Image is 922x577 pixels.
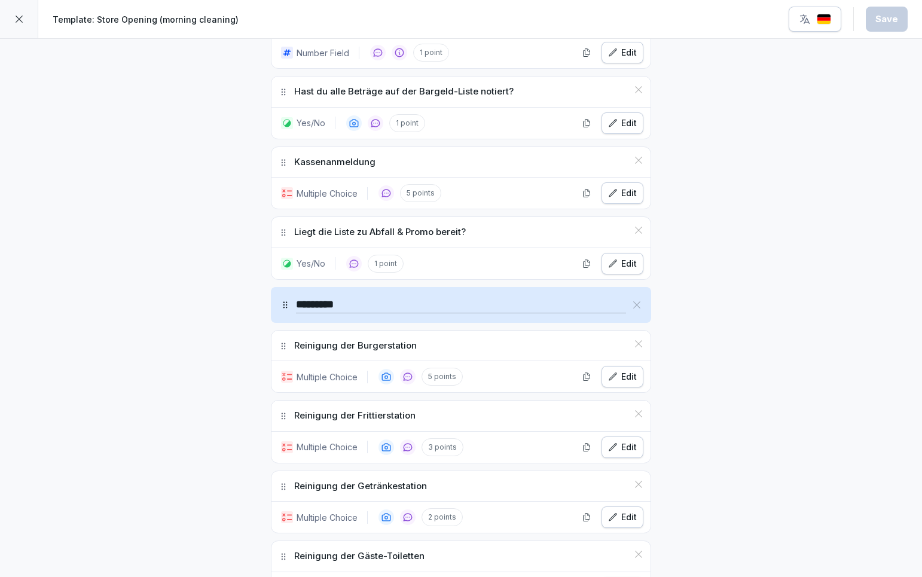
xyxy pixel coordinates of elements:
[602,182,643,204] button: Edit
[294,480,427,493] p: Reinigung der Getränkestation
[608,117,637,130] div: Edit
[53,13,239,26] p: Template: Store Opening (morning cleaning)
[294,409,416,423] p: Reinigung der Frittierstation
[602,42,643,63] button: Edit
[608,257,637,270] div: Edit
[294,225,466,239] p: Liegt die Liste zu Abfall & Promo bereit?
[294,339,417,353] p: Reinigung der Burgerstation
[294,549,425,563] p: Reinigung der Gäste-Toiletten
[602,436,643,458] button: Edit
[297,441,358,453] p: Multiple Choice
[866,7,908,32] button: Save
[389,114,425,132] p: 1 point
[608,187,637,200] div: Edit
[608,46,637,59] div: Edit
[368,255,404,273] p: 1 point
[602,253,643,274] button: Edit
[297,257,325,270] p: Yes/No
[602,366,643,387] button: Edit
[608,511,637,524] div: Edit
[602,112,643,134] button: Edit
[297,371,358,383] p: Multiple Choice
[422,368,463,386] p: 5 points
[875,13,898,26] div: Save
[297,511,358,524] p: Multiple Choice
[297,117,325,129] p: Yes/No
[422,438,463,456] p: 3 points
[413,44,449,62] p: 1 point
[422,508,463,526] p: 2 points
[817,14,831,25] img: de.svg
[400,184,441,202] p: 5 points
[294,85,514,99] p: Hast du alle Beträge auf der Bargeld-Liste notiert?
[297,187,358,200] p: Multiple Choice
[297,47,349,59] p: Number Field
[608,370,637,383] div: Edit
[602,506,643,528] button: Edit
[294,155,375,169] p: Kassenanmeldung
[608,441,637,454] div: Edit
